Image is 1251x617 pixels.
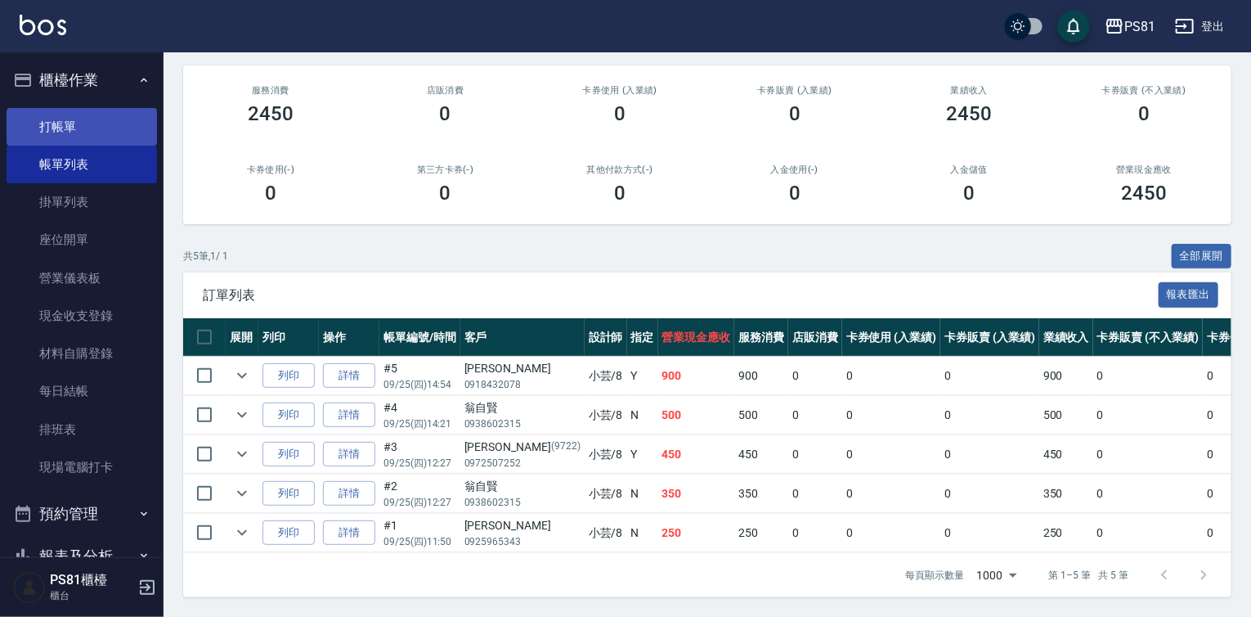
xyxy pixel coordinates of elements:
[440,182,451,205] h3: 0
[1093,357,1203,395] td: 0
[902,164,1038,175] h2: 入金儲值
[379,514,460,552] td: #1
[940,514,1039,552] td: 0
[379,357,460,395] td: #5
[734,435,788,474] td: 450
[1049,568,1128,583] p: 第 1–5 筆 共 5 筆
[379,475,460,513] td: #2
[585,514,627,552] td: 小芸 /8
[627,396,658,435] td: N
[248,102,294,125] h3: 2450
[1168,11,1231,42] button: 登出
[552,164,688,175] h2: 其他付款方式(-)
[551,439,581,456] p: (9722)
[1039,396,1093,435] td: 500
[963,182,975,205] h3: 0
[183,249,228,263] p: 共 5 筆, 1 / 1
[1076,85,1212,96] h2: 卡券販賣 (不入業績)
[658,396,735,435] td: 500
[585,435,627,474] td: 小芸 /8
[464,360,581,377] div: [PERSON_NAME]
[7,411,157,448] a: 排班表
[383,377,456,392] p: 09/25 (四) 14:54
[383,495,456,510] p: 09/25 (四) 12:27
[203,164,339,175] h2: 卡券使用(-)
[940,475,1039,513] td: 0
[230,520,254,545] button: expand row
[627,318,658,357] th: 指定
[464,439,581,456] div: [PERSON_NAME]
[226,318,258,357] th: 展開
[627,435,658,474] td: Y
[585,396,627,435] td: 小芸 /8
[658,514,735,552] td: 250
[842,475,941,513] td: 0
[203,85,339,96] h3: 服務消費
[262,363,315,389] button: 列印
[1039,318,1093,357] th: 業績收入
[323,363,375,389] a: 詳情
[464,377,581,392] p: 0918432078
[585,475,627,513] td: 小芸 /8
[262,403,315,428] button: 列印
[13,571,46,604] img: Person
[378,164,513,175] h2: 第三方卡券(-)
[947,102,993,125] h3: 2450
[1121,182,1167,205] h3: 2450
[464,478,581,495] div: 翁自賢
[727,85,863,96] h2: 卡券販賣 (入業績)
[230,403,254,427] button: expand row
[788,396,842,435] td: 0
[1039,514,1093,552] td: 250
[440,102,451,125] h3: 0
[7,146,157,183] a: 帳單列表
[971,553,1023,597] div: 1000
[464,495,581,510] p: 0938602315
[1138,102,1150,125] h3: 0
[1039,475,1093,513] td: 350
[627,514,658,552] td: N
[734,396,788,435] td: 500
[1098,10,1162,43] button: PS81
[627,357,658,395] td: Y
[788,475,842,513] td: 0
[323,403,375,428] a: 詳情
[7,259,157,297] a: 營業儀表板
[1093,514,1203,552] td: 0
[940,435,1039,474] td: 0
[50,588,133,603] p: 櫃台
[7,183,157,221] a: 掛單列表
[7,221,157,259] a: 座位開單
[1093,435,1203,474] td: 0
[842,435,941,474] td: 0
[383,534,456,549] p: 09/25 (四) 11:50
[1093,475,1203,513] td: 0
[734,475,788,513] td: 350
[1093,318,1203,357] th: 卡券販賣 (不入業績)
[734,318,788,357] th: 服務消費
[627,475,658,513] td: N
[7,535,157,578] button: 報表及分析
[262,481,315,507] button: 列印
[1057,10,1090,43] button: save
[940,396,1039,435] td: 0
[7,297,157,335] a: 現金收支登錄
[788,318,842,357] th: 店販消費
[378,85,513,96] h2: 店販消費
[262,520,315,546] button: 列印
[379,435,460,474] td: #3
[1076,164,1212,175] h2: 營業現金應收
[230,442,254,466] button: expand row
[658,435,735,474] td: 450
[319,318,379,357] th: 操作
[1172,244,1232,269] button: 全部展開
[842,318,941,357] th: 卡券使用 (入業績)
[788,357,842,395] td: 0
[614,102,625,125] h3: 0
[1039,357,1093,395] td: 900
[788,514,842,552] td: 0
[262,442,315,467] button: 列印
[902,85,1038,96] h2: 業績收入
[1159,286,1219,302] a: 報表匯出
[7,448,157,486] a: 現場電腦打卡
